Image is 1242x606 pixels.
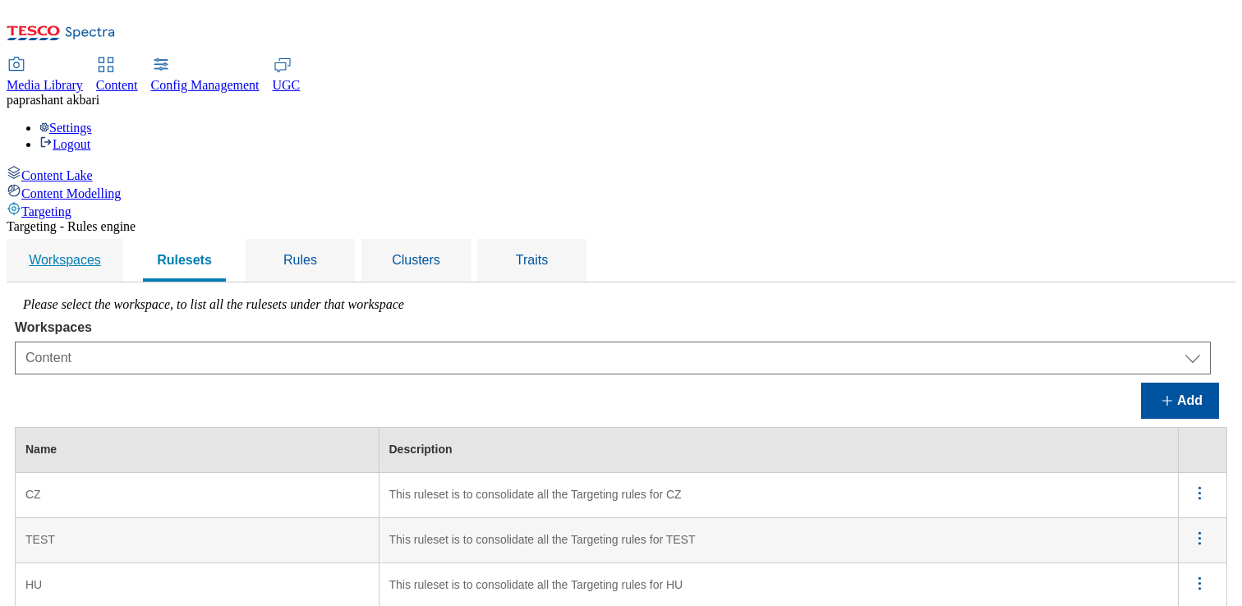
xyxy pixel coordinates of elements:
span: Content Lake [21,168,93,182]
svg: menus [1189,483,1210,503]
span: UGC [273,78,301,92]
label: Workspaces [15,320,1211,335]
td: TEST [16,518,379,563]
a: Targeting [7,201,1235,219]
th: Description [379,428,1179,473]
span: Traits [516,253,548,267]
span: Targeting [21,204,71,218]
a: UGC [273,58,301,93]
a: Logout [39,137,90,151]
a: Media Library [7,58,83,93]
span: Rules [283,253,317,267]
a: Settings [39,121,92,135]
a: Content [96,58,138,93]
th: Name [16,428,379,473]
td: CZ [16,473,379,518]
label: Please select the workspace, to list all the rulesets under that workspace [23,297,404,311]
span: Clusters [392,253,440,267]
span: Config Management [151,78,260,92]
span: pa [7,93,19,107]
td: This ruleset is to consolidate all the Targeting rules for CZ [379,473,1179,518]
a: Content Modelling [7,183,1235,201]
span: Content [96,78,138,92]
td: This ruleset is to consolidate all the Targeting rules for TEST [379,518,1179,563]
svg: menus [1189,528,1210,549]
svg: menus [1189,573,1210,594]
div: Targeting - Rules engine [7,219,1235,234]
span: Rulesets [157,253,212,267]
a: Content Lake [7,165,1235,183]
button: Add [1141,383,1219,419]
span: prashant akbari [19,93,99,107]
span: Content Modelling [21,186,121,200]
a: Config Management [151,58,260,93]
span: Workspaces [29,253,101,267]
span: Media Library [7,78,83,92]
